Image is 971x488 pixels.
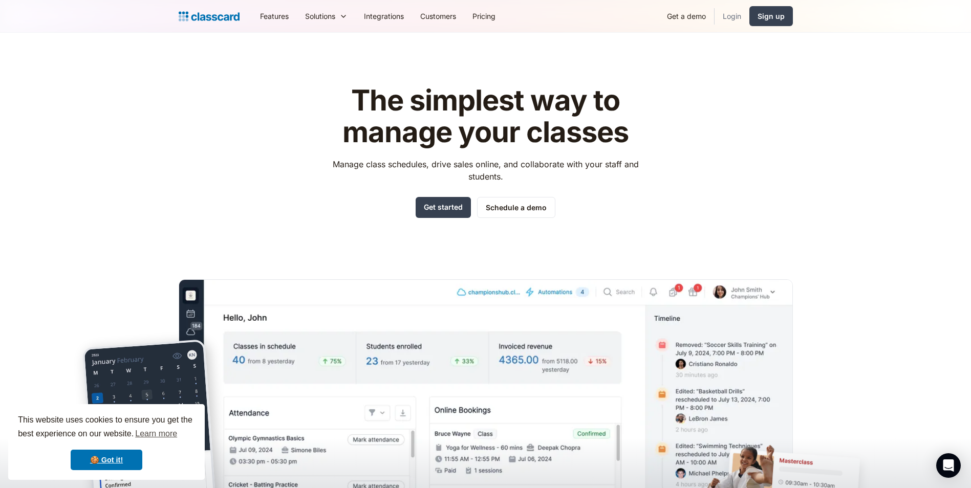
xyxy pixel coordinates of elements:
[323,85,648,148] h1: The simplest way to manage your classes
[749,6,793,26] a: Sign up
[323,158,648,183] p: Manage class schedules, drive sales online, and collaborate with your staff and students.
[356,5,412,28] a: Integrations
[18,414,195,441] span: This website uses cookies to ensure you get the best experience on our website.
[297,5,356,28] div: Solutions
[936,453,961,478] div: Open Intercom Messenger
[477,197,555,218] a: Schedule a demo
[659,5,714,28] a: Get a demo
[252,5,297,28] a: Features
[416,197,471,218] a: Get started
[305,11,335,21] div: Solutions
[8,404,205,480] div: cookieconsent
[464,5,504,28] a: Pricing
[134,426,179,441] a: learn more about cookies
[179,9,240,24] a: home
[71,450,142,470] a: dismiss cookie message
[412,5,464,28] a: Customers
[758,11,785,21] div: Sign up
[715,5,749,28] a: Login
